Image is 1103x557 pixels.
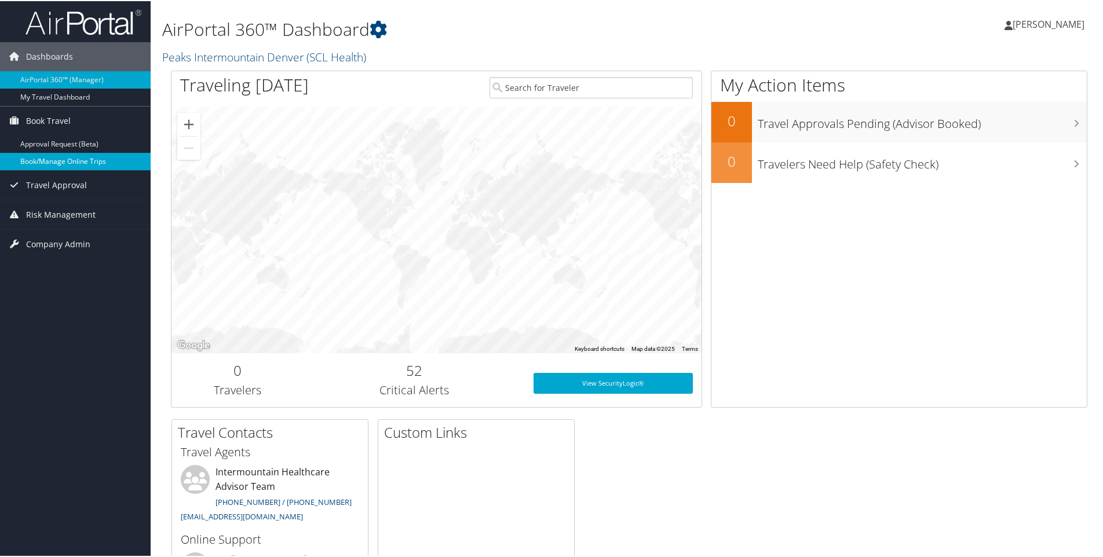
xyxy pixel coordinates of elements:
[711,72,1087,96] h1: My Action Items
[1013,17,1084,30] span: [PERSON_NAME]
[26,199,96,228] span: Risk Management
[181,443,359,459] h3: Travel Agents
[180,360,295,379] h2: 0
[711,110,752,130] h2: 0
[174,337,213,352] img: Google
[181,530,359,547] h3: Online Support
[174,337,213,352] a: Open this area in Google Maps (opens a new window)
[175,464,365,526] li: Intermountain Healthcare Advisor Team
[711,101,1087,141] a: 0Travel Approvals Pending (Advisor Booked)
[575,344,624,352] button: Keyboard shortcuts
[26,170,87,199] span: Travel Approval
[758,149,1087,171] h3: Travelers Need Help (Safety Check)
[682,345,698,351] a: Terms
[180,72,309,96] h1: Traveling [DATE]
[162,16,785,41] h1: AirPortal 360™ Dashboard
[384,422,574,441] h2: Custom Links
[177,112,200,135] button: Zoom in
[313,360,516,379] h2: 52
[180,381,295,397] h3: Travelers
[162,48,369,64] a: Peaks Intermountain Denver (SCL Health)
[178,422,368,441] h2: Travel Contacts
[181,510,303,521] a: [EMAIL_ADDRESS][DOMAIN_NAME]
[534,372,693,393] a: View SecurityLogic®
[177,135,200,159] button: Zoom out
[25,8,141,35] img: airportal-logo.png
[26,105,71,134] span: Book Travel
[758,109,1087,131] h3: Travel Approvals Pending (Advisor Booked)
[711,141,1087,182] a: 0Travelers Need Help (Safety Check)
[1005,6,1096,41] a: [PERSON_NAME]
[711,151,752,170] h2: 0
[631,345,675,351] span: Map data ©2025
[26,41,73,70] span: Dashboards
[26,229,90,258] span: Company Admin
[490,76,693,97] input: Search for Traveler
[216,496,352,506] a: [PHONE_NUMBER] / [PHONE_NUMBER]
[313,381,516,397] h3: Critical Alerts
